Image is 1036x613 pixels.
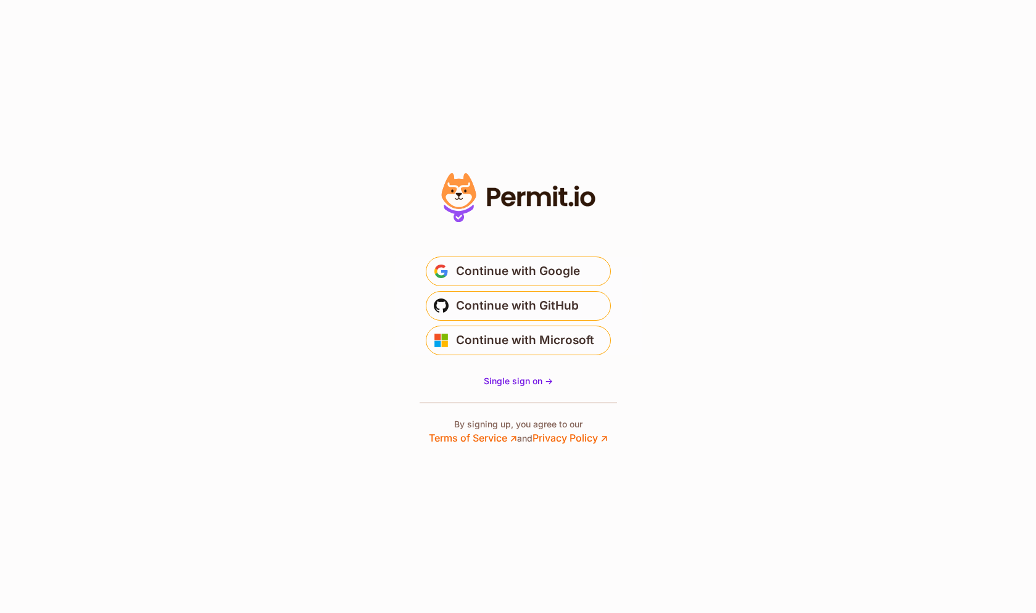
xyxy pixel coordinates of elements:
[456,296,579,316] span: Continue with GitHub
[429,418,608,445] p: By signing up, you agree to our and
[426,326,611,355] button: Continue with Microsoft
[484,376,553,386] span: Single sign on ->
[456,331,594,350] span: Continue with Microsoft
[533,432,608,444] a: Privacy Policy ↗
[426,291,611,321] button: Continue with GitHub
[429,432,517,444] a: Terms of Service ↗
[426,257,611,286] button: Continue with Google
[484,375,553,387] a: Single sign on ->
[456,261,580,281] span: Continue with Google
